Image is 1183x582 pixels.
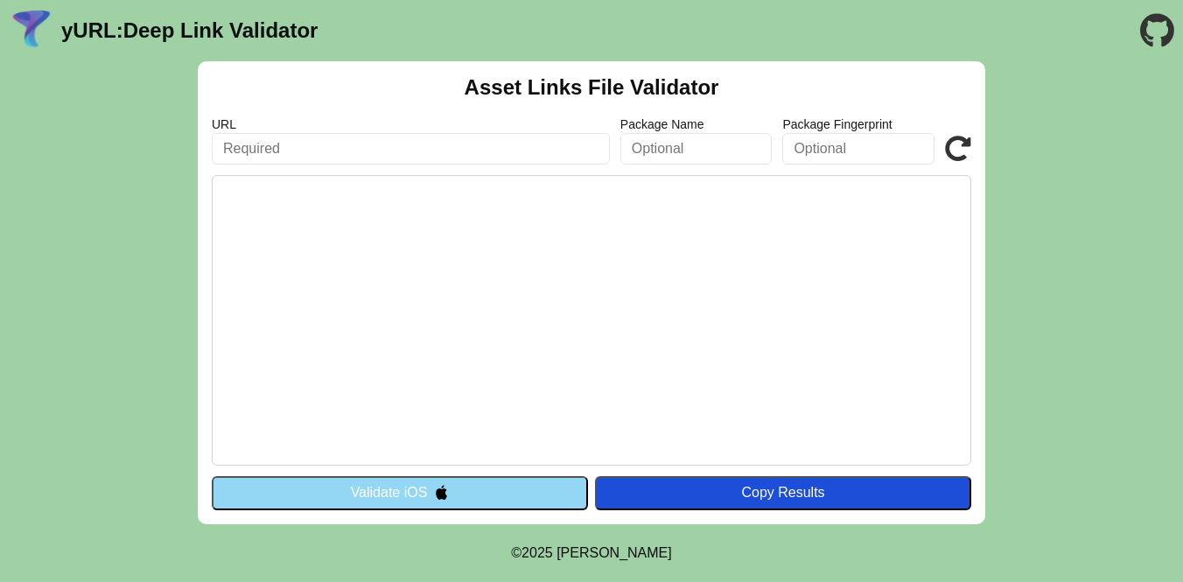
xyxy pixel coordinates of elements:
a: Michael Ibragimchayev's Personal Site [556,545,672,560]
footer: © [511,524,671,582]
label: URL [212,117,610,131]
h2: Asset Links File Validator [465,75,719,100]
input: Optional [782,133,934,165]
input: Required [212,133,610,165]
img: yURL Logo [9,8,54,53]
div: Copy Results [604,485,962,501]
img: appleIcon.svg [434,485,449,500]
button: Validate iOS [212,476,588,509]
button: Copy Results [595,476,971,509]
input: Optional [620,133,773,165]
a: yURL:Deep Link Validator [61,18,318,43]
label: Package Name [620,117,773,131]
label: Package Fingerprint [782,117,934,131]
span: 2025 [521,545,553,560]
